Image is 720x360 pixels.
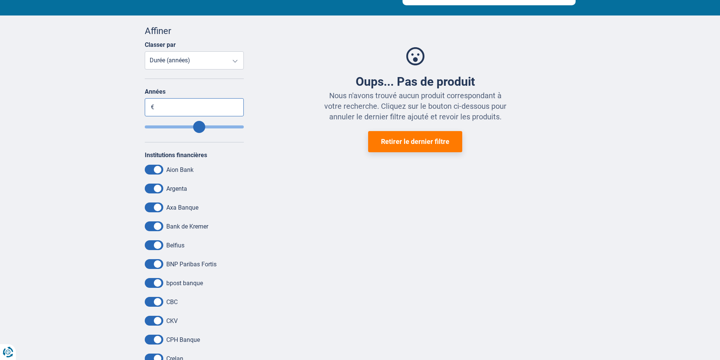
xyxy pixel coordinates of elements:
[151,103,154,112] span: €
[145,41,176,48] label: Classer par
[145,25,244,37] div: Affiner
[166,317,178,324] label: CKV
[166,298,178,306] label: CBC
[406,47,424,65] img: Oups... Pas de produit
[368,131,462,152] button: Retirer le dernier filtre
[166,261,217,268] label: BNP Paribas Fortis
[166,242,184,249] label: Belfius
[166,204,198,211] label: Axa Banque
[323,74,508,89] div: Oups... Pas de produit
[166,223,208,230] label: Bank de Kremer
[145,88,244,95] label: Années
[166,185,187,192] label: Argenta
[166,336,200,343] label: CPH Banque
[323,90,508,122] div: Nous n'avons trouvé aucun produit correspondant à votre recherche. Cliquez sur le bouton ci-desso...
[166,280,203,287] label: bpost banque
[145,151,207,159] label: Institutions financières
[145,125,244,128] input: Term
[166,166,194,173] label: Aion Bank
